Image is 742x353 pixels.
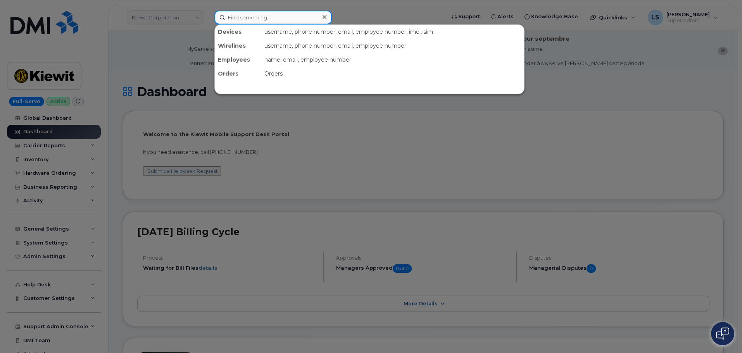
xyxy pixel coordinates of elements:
[215,39,261,53] div: Wirelines
[215,67,261,81] div: Orders
[261,67,524,81] div: Orders
[215,53,261,67] div: Employees
[215,25,261,39] div: Devices
[261,39,524,53] div: username, phone number, email, employee number
[716,327,729,340] img: Open chat
[261,53,524,67] div: name, email, employee number
[261,25,524,39] div: username, phone number, email, employee number, imei, sim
